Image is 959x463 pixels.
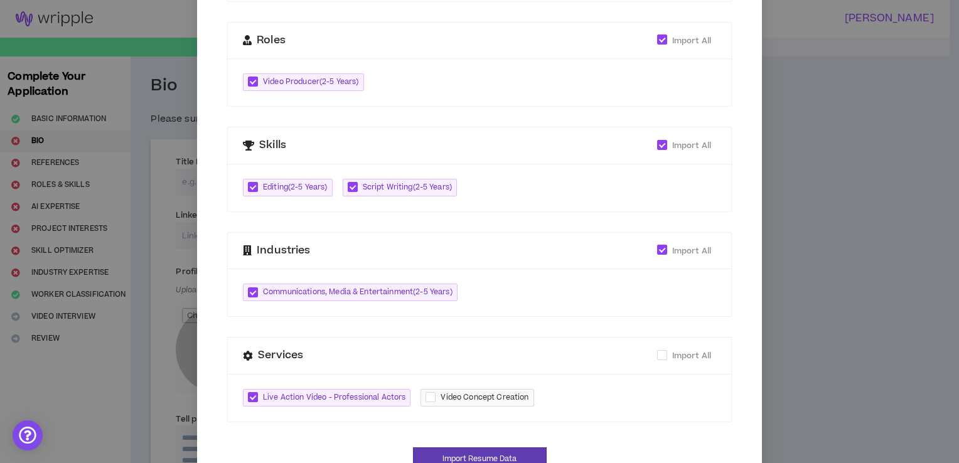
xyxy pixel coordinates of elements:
[257,33,286,49] span: Roles
[672,35,711,46] span: Import All
[263,391,405,404] span: Live Action Video - Professional Actors
[263,76,359,88] span: Video Producer ( 2-5 Years )
[363,181,453,194] span: Script Writing ( 2-5 Years )
[672,140,711,151] span: Import All
[258,348,303,364] span: Services
[263,181,328,194] span: Editing ( 2-5 Years )
[672,245,711,257] span: Import All
[441,391,528,404] span: Video Concept Creation
[263,286,453,299] span: Communications, Media & Entertainment ( 2-5 Years )
[257,243,310,259] span: Industries
[672,350,711,361] span: Import All
[259,137,286,154] span: Skills
[13,420,43,450] div: Open Intercom Messenger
